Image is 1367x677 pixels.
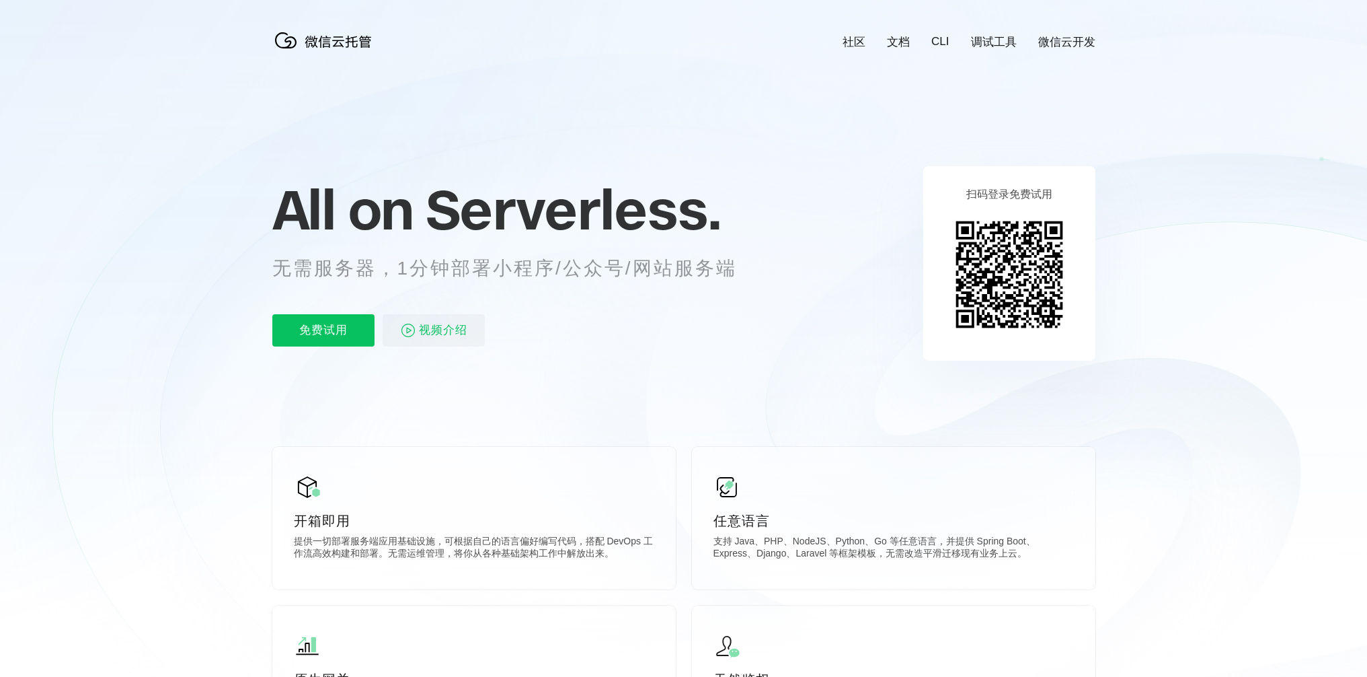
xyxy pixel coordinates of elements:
[400,322,416,338] img: video_play.svg
[887,34,910,50] a: 文档
[294,511,654,530] p: 开箱即用
[931,35,949,48] a: CLI
[272,44,380,56] a: 微信云托管
[1038,34,1095,50] a: 微信云开发
[272,27,380,54] img: 微信云托管
[272,314,375,347] p: 免费试用
[971,34,1017,50] a: 调试工具
[272,255,762,282] p: 无需服务器，1分钟部署小程序/公众号/网站服务端
[294,536,654,563] p: 提供一切部署服务端应用基础设施，可根据自己的语言偏好编写代码，搭配 DevOps 工作流高效构建和部署。无需运维管理，将你从各种基础架构工作中解放出来。
[426,176,721,243] span: Serverless.
[272,176,413,243] span: All on
[713,536,1074,563] p: 支持 Java、PHP、NodeJS、Python、Go 等任意语言，并提供 Spring Boot、Express、Django、Laravel 等框架模板，无需改造平滑迁移现有业务上云。
[419,314,467,347] span: 视频介绍
[713,511,1074,530] p: 任意语言
[843,34,865,50] a: 社区
[966,188,1052,202] p: 扫码登录免费试用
